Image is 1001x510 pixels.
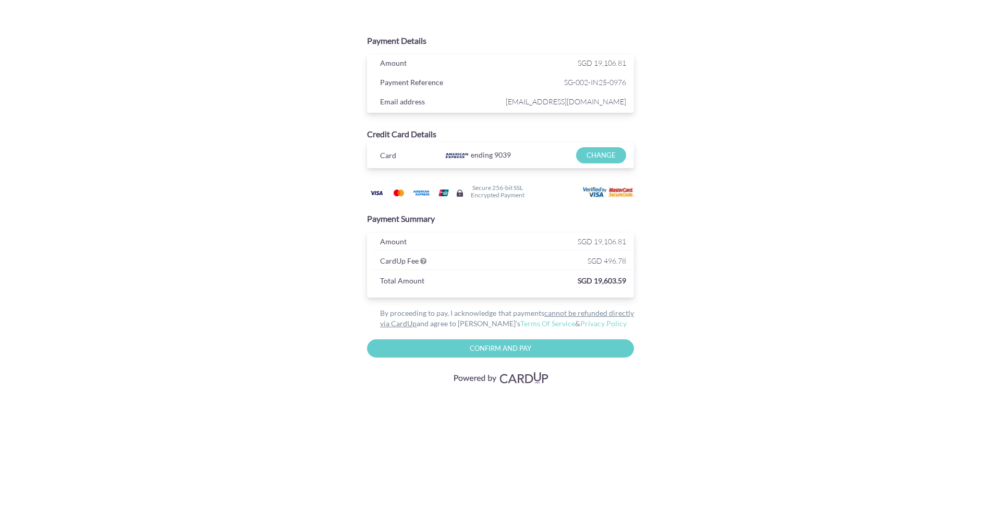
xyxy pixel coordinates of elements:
div: Payment Summary [367,213,634,225]
span: SG-002-IN25-0976 [503,76,626,89]
img: American Express [411,186,432,199]
div: By proceeding to pay, I acknowledge that payments and agree to [PERSON_NAME]’s & [367,308,634,329]
a: Privacy Policy [580,319,627,328]
u: cannot be refunded directly via CardUp [380,309,634,328]
img: User card [583,187,635,198]
div: Payment Reference [372,76,503,91]
span: ending [471,147,493,163]
div: Email address [372,95,503,111]
input: Confirm and Pay [367,339,634,358]
div: Credit Card Details [367,128,634,140]
img: Secure lock [456,189,464,197]
span: SGD 19,106.81 [578,58,626,67]
div: Total Amount [372,274,459,290]
img: Visa [366,186,387,199]
img: Mastercard [388,186,409,199]
img: Visa, Mastercard [448,368,553,387]
input: CHANGE [576,147,626,163]
div: Amount [372,56,503,72]
div: SGD 19,603.59 [459,274,633,290]
div: SGD 496.78 [503,254,634,270]
div: Payment Details [367,35,634,47]
div: Amount [372,235,503,251]
div: Card [372,149,437,164]
a: Terms Of Service [520,319,575,328]
img: Union Pay [433,186,454,199]
h6: Secure 256-bit SSL Encrypted Payment [471,184,524,198]
span: 9039 [494,150,511,159]
div: CardUp Fee [372,254,503,270]
span: [EMAIL_ADDRESS][DOMAIN_NAME] [503,95,626,108]
span: SGD 19,106.81 [578,237,626,246]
